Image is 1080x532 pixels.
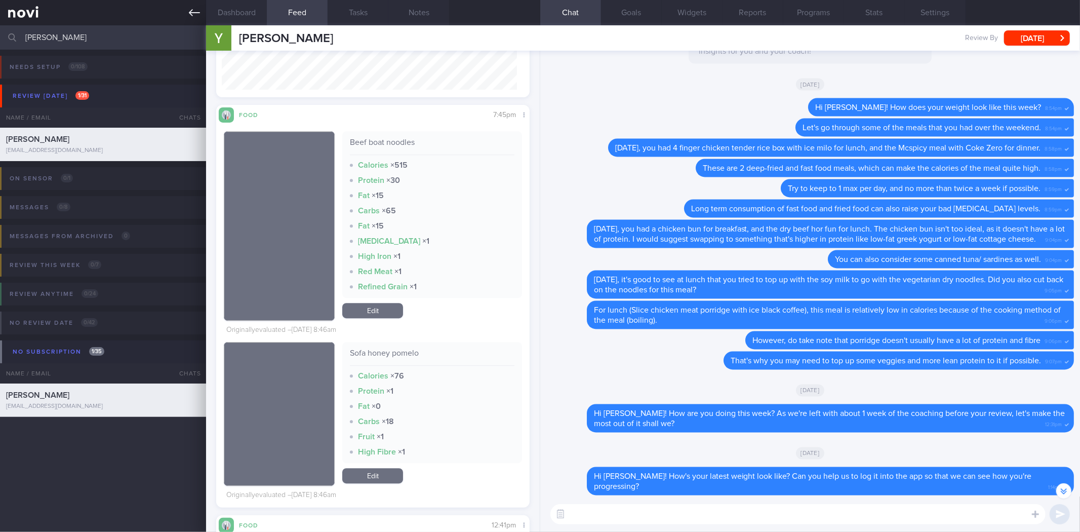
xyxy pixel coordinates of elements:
[390,372,404,380] strong: × 76
[731,357,1041,365] span: That's why you may need to top up some veggies and more lean protein to it if possible.
[82,289,98,298] span: 0 / 24
[358,268,392,276] strong: Red Meat
[358,252,391,260] strong: High Iron
[594,473,1032,491] span: Hi [PERSON_NAME]! How's your latest weight look like? Can you help us to log it into the app so t...
[166,107,206,128] div: Chats
[7,258,104,272] div: Review this week
[358,237,420,245] strong: [MEDICAL_DATA]
[358,433,375,441] strong: Fruit
[1045,419,1062,429] span: 12:31pm
[494,111,516,119] span: 7:45pm
[691,205,1041,213] span: Long term consumption of fast food and fried food can also raise your bad [MEDICAL_DATA] levels.
[226,491,336,500] div: Originally evaluated – [DATE] 8:46am
[358,207,380,215] strong: Carbs
[7,172,75,185] div: On sensor
[342,468,403,483] a: Edit
[1045,143,1062,153] span: 8:58pm
[372,192,384,200] strong: × 15
[358,448,396,456] strong: High Fibre
[382,417,394,426] strong: × 18
[703,165,1041,173] span: These are 2 deep-fried and fast food meals, which can make the calories of the meal quite high.
[7,230,133,243] div: Messages from Archived
[1045,123,1062,133] span: 8:54pm
[6,135,69,143] span: [PERSON_NAME]
[358,387,384,395] strong: Protein
[1045,235,1062,244] span: 9:04pm
[1045,285,1062,295] span: 9:05pm
[1045,356,1062,366] span: 9:07pm
[342,303,403,318] a: Edit
[61,174,73,182] span: 0 / 1
[224,131,335,321] img: Beef boat noodles
[81,318,98,327] span: 0 / 42
[10,345,107,359] div: No subscription
[965,34,998,43] span: Review By
[796,385,825,397] span: [DATE]
[1045,336,1062,346] span: 9:06pm
[89,347,104,356] span: 1 / 35
[803,124,1041,132] span: Let's go through some of the meals that you had over the weekend.
[358,176,384,184] strong: Protein
[350,137,514,155] div: Beef boat noodles
[122,232,130,240] span: 0
[796,79,825,91] span: [DATE]
[1004,30,1070,46] button: [DATE]
[386,176,400,184] strong: × 30
[382,207,396,215] strong: × 65
[1045,103,1062,112] span: 8:54pm
[350,348,514,366] div: Sofa honey pomelo
[75,91,89,100] span: 1 / 31
[234,110,274,119] div: Food
[358,222,370,230] strong: Fat
[358,402,370,410] strong: Fat
[615,144,1041,153] span: [DATE], you had 4 finger chicken tender rice box with ice milo for lunch, and the Mcspicy meal wi...
[10,89,92,103] div: Review [DATE]
[492,522,516,529] span: 12:41pm
[166,363,206,384] div: Chats
[815,104,1041,112] span: Hi [PERSON_NAME]! How does your weight look like this week?
[594,410,1065,428] span: Hi [PERSON_NAME]! How are you doing this week? As we're left with about 1 week of the coaching be...
[796,447,825,460] span: [DATE]
[390,161,408,169] strong: × 515
[594,225,1065,244] span: [DATE], you had a chicken bun for breakfast, and the dry beef hor fun for lunch. The chicken bun ...
[594,307,1061,325] span: For lunch (Slice chicken meat porridge with ice black coffee), this meal is relatively low in cal...
[7,287,101,301] div: Review anytime
[358,417,380,426] strong: Carbs
[752,337,1041,345] span: However, do take note that porridge doesn't usually have a lot of protein and fibre
[358,192,370,200] strong: Fat
[7,201,73,214] div: Messages
[1048,482,1062,491] span: 1:14pm
[239,32,333,45] span: [PERSON_NAME]
[6,391,69,399] span: [PERSON_NAME]
[835,256,1041,264] span: You can also consider some canned tuna/ sardines as well.
[7,60,90,74] div: Needs setup
[398,448,405,456] strong: × 1
[1045,184,1062,194] span: 8:59pm
[1045,164,1062,173] span: 8:58pm
[226,326,336,335] div: Originally evaluated – [DATE] 8:46am
[224,342,335,486] img: Sofa honey pomelo
[377,433,384,441] strong: × 1
[358,372,388,380] strong: Calories
[372,402,381,410] strong: × 0
[358,161,388,169] strong: Calories
[6,147,200,155] div: [EMAIL_ADDRESS][DOMAIN_NAME]
[57,203,70,211] span: 0 / 8
[88,260,101,269] span: 0 / 7
[788,185,1041,193] span: Try to keep to 1 max per day, and no more than twice a week if possible.
[68,62,88,71] span: 0 / 108
[1045,204,1062,214] span: 8:59pm
[594,276,1064,294] span: [DATE], it's good to see at lunch that you tried to top up with the soy milk to go with the veget...
[394,268,402,276] strong: × 1
[1045,255,1062,264] span: 9:04pm
[393,252,401,260] strong: × 1
[372,222,384,230] strong: × 15
[7,316,100,330] div: No review date
[386,387,393,395] strong: × 1
[422,237,429,245] strong: × 1
[6,403,200,410] div: [EMAIL_ADDRESS][DOMAIN_NAME]
[358,283,408,291] strong: Refined Grain
[234,520,274,529] div: Food
[410,283,417,291] strong: × 1
[1045,316,1062,325] span: 9:06pm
